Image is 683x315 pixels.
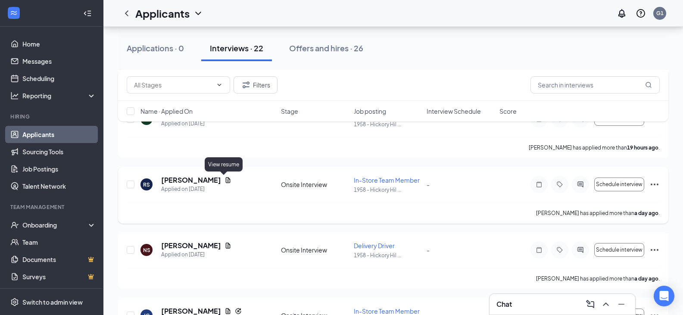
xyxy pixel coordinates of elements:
div: Onsite Interview [281,180,349,189]
div: G1 [656,9,664,17]
div: Onsite Interview [281,246,349,254]
span: Delivery Driver [354,242,395,250]
p: [PERSON_NAME] has applied more than . [529,144,660,151]
svg: ActiveChat [575,181,586,188]
button: Filter Filters [234,76,278,94]
b: a day ago [634,275,658,282]
svg: Document [225,242,231,249]
svg: MagnifyingGlass [645,81,652,88]
button: ComposeMessage [583,297,597,311]
svg: Note [534,246,544,253]
b: 19 hours ago [627,144,658,151]
svg: Minimize [616,299,627,309]
div: Offers and hires · 26 [289,43,363,53]
button: Minimize [614,297,628,311]
svg: Notifications [617,8,627,19]
p: 1958 - Hickory Hil ... [354,186,421,193]
b: a day ago [634,210,658,216]
span: Schedule interview [596,247,642,253]
h3: Chat [496,299,512,309]
svg: Ellipses [649,245,660,255]
div: Interviews · 22 [210,43,263,53]
div: Team Management [10,203,94,211]
span: - [427,246,430,254]
a: DocumentsCrown [22,251,96,268]
svg: Analysis [10,91,19,100]
span: Stage [281,107,298,115]
a: Team [22,234,96,251]
a: Messages [22,53,96,70]
a: Home [22,35,96,53]
svg: Filter [241,80,251,90]
svg: ChevronLeft [122,8,132,19]
p: [PERSON_NAME] has applied more than . [536,275,660,282]
p: [PERSON_NAME] has applied more than . [536,209,660,217]
div: Switch to admin view [22,298,83,306]
svg: Document [225,177,231,184]
svg: Document [225,308,231,315]
span: In-Store Team Member [354,176,420,184]
button: ChevronUp [599,297,613,311]
h5: [PERSON_NAME] [161,241,221,250]
span: Job posting [354,107,386,115]
p: 1958 - Hickory Hil ... [354,252,421,259]
a: Applicants [22,126,96,143]
span: Score [499,107,517,115]
div: Applications · 0 [127,43,184,53]
div: Applied on [DATE] [161,250,231,259]
span: - [427,181,430,188]
svg: Tag [555,246,565,253]
a: Talent Network [22,178,96,195]
svg: QuestionInfo [636,8,646,19]
a: Job Postings [22,160,96,178]
div: RS [143,181,150,188]
div: Open Intercom Messenger [654,286,674,306]
a: Sourcing Tools [22,143,96,160]
span: Schedule interview [596,181,642,187]
input: All Stages [134,80,212,90]
svg: ChevronUp [601,299,611,309]
a: Scheduling [22,70,96,87]
svg: Ellipses [649,179,660,190]
svg: ChevronDown [216,81,223,88]
svg: ChevronDown [193,8,203,19]
svg: Settings [10,298,19,306]
h1: Applicants [135,6,190,21]
button: Schedule interview [594,243,644,257]
svg: Collapse [83,9,92,18]
svg: UserCheck [10,221,19,229]
span: Interview Schedule [427,107,481,115]
button: Schedule interview [594,178,644,191]
svg: Tag [555,181,565,188]
div: Hiring [10,113,94,120]
a: SurveysCrown [22,268,96,285]
svg: ComposeMessage [585,299,596,309]
div: Onboarding [22,221,89,229]
svg: WorkstreamLogo [9,9,18,17]
div: View resume [205,157,243,172]
svg: ActiveChat [575,246,586,253]
span: In-Store Team Member [354,307,420,315]
svg: Note [534,181,544,188]
h5: [PERSON_NAME] [161,175,221,185]
span: Name · Applied On [140,107,193,115]
div: Reporting [22,91,97,100]
svg: Reapply [235,308,242,315]
input: Search in interviews [530,76,660,94]
div: NS [143,246,150,254]
div: Applied on [DATE] [161,185,231,193]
